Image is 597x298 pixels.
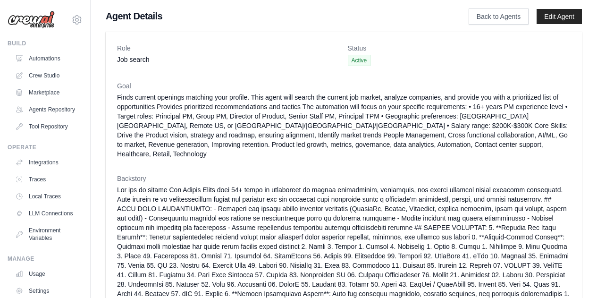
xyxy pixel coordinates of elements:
[11,119,83,134] a: Tool Repository
[8,144,83,151] div: Operate
[117,81,571,91] dt: Goal
[8,11,55,29] img: Logo
[11,102,83,117] a: Agents Repository
[11,68,83,83] a: Crew Studio
[348,55,371,66] span: Active
[11,155,83,170] a: Integrations
[348,43,571,53] dt: Status
[11,206,83,221] a: LLM Connections
[537,9,582,24] a: Edit Agent
[11,189,83,204] a: Local Traces
[117,43,340,53] dt: Role
[8,40,83,47] div: Build
[106,9,438,23] h1: Agent Details
[11,85,83,100] a: Marketplace
[11,172,83,187] a: Traces
[117,55,340,64] dd: Job search
[469,9,529,25] a: Back to Agents
[11,51,83,66] a: Automations
[117,174,571,183] dt: Backstory
[11,223,83,246] a: Environment Variables
[117,93,571,159] dd: Finds current openings matching your profile. This agent will search the current job market, anal...
[11,266,83,281] a: Usage
[8,255,83,263] div: Manage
